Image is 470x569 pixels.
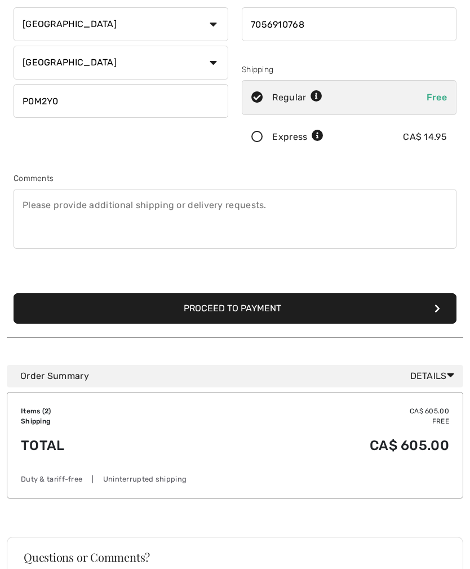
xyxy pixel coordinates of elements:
[173,416,449,426] td: Free
[173,406,449,416] td: CA$ 605.00
[272,130,323,144] div: Express
[14,84,228,118] input: Zip/Postal Code
[173,426,449,465] td: CA$ 605.00
[14,173,456,184] div: Comments
[242,64,456,76] div: Shipping
[21,406,173,416] td: Items ( )
[14,293,456,324] button: Proceed to Payment
[403,130,447,144] div: CA$ 14.95
[45,407,48,415] span: 2
[242,7,456,41] input: Mobile
[21,416,173,426] td: Shipping
[24,552,446,563] h3: Questions or Comments?
[410,369,459,383] span: Details
[272,91,322,104] div: Regular
[21,474,449,484] div: Duty & tariff-free | Uninterrupted shipping
[427,92,447,103] span: Free
[20,369,459,383] div: Order Summary
[21,426,173,465] td: Total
